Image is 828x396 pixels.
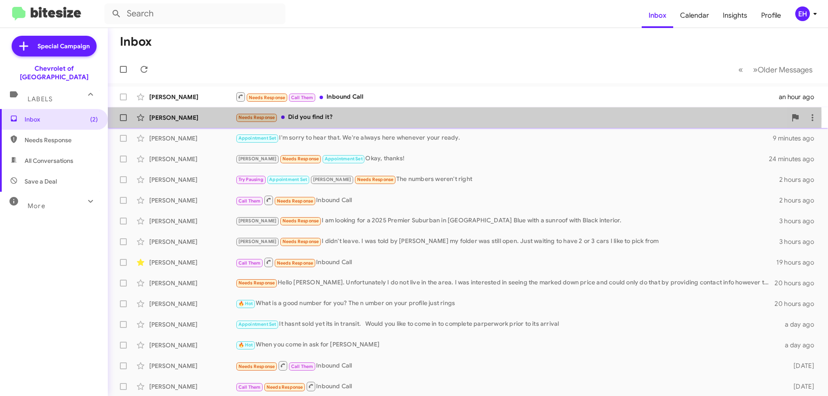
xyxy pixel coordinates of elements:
div: Inbound Call [235,360,780,371]
span: Needs Response [238,364,275,369]
span: Needs Response [282,156,319,162]
span: Appointment Set [238,321,276,327]
span: Special Campaign [38,42,90,50]
div: an hour ago [779,93,821,101]
div: [PERSON_NAME] [149,113,235,122]
div: [PERSON_NAME] [149,93,235,101]
div: [PERSON_NAME] [149,155,235,163]
div: a day ago [780,341,821,349]
div: When you come in ask for [PERSON_NAME] [235,340,780,350]
span: Needs Response [249,95,285,100]
div: 20 hours ago [775,279,821,287]
a: Profile [754,3,788,28]
span: 🔥 Hot [238,342,253,348]
span: (2) [90,115,98,124]
div: EH [795,6,810,21]
div: Inbound Call [235,257,776,268]
div: The numbers weren't right [235,175,779,184]
span: Call Them [291,364,314,369]
div: [PERSON_NAME] [149,299,235,308]
span: Save a Deal [25,177,57,186]
div: What is a good number for you? The n umber on your profile just rings [235,299,775,309]
a: Special Campaign [12,36,97,56]
h1: Inbox [120,35,152,49]
span: Needs Response [25,136,98,144]
span: [PERSON_NAME] [238,156,277,162]
div: [PERSON_NAME] [149,341,235,349]
span: Try Pausing [238,177,263,182]
span: Labels [28,95,53,103]
div: 20 hours ago [775,299,821,308]
div: 9 minutes ago [773,134,821,143]
span: Needs Response [282,239,319,244]
div: [PERSON_NAME] [149,279,235,287]
div: [PERSON_NAME] [149,382,235,391]
span: [PERSON_NAME] [313,177,351,182]
div: [PERSON_NAME] [149,320,235,329]
nav: Page navigation example [734,61,818,78]
div: Did you find it? [235,112,787,122]
span: Call Them [291,95,314,100]
span: Needs Response [282,218,319,224]
span: Needs Response [277,198,314,204]
span: Appointment Set [325,156,363,162]
div: Inbound Call [235,91,779,102]
div: 3 hours ago [779,237,821,246]
a: Insights [716,3,754,28]
div: I didn't leave. I was told by [PERSON_NAME] my folder was still open. Just waiting to have 2 or 3... [235,237,779,246]
div: Inbound Call [235,381,780,392]
span: Needs Response [238,280,275,286]
div: I am looking for a 2025 Premier Suburban in [GEOGRAPHIC_DATA] Blue with a sunroof with Black inte... [235,216,779,226]
div: [PERSON_NAME] [149,362,235,370]
span: More [28,202,45,210]
span: [PERSON_NAME] [238,239,277,244]
div: 19 hours ago [776,258,821,267]
span: » [753,64,758,75]
span: [PERSON_NAME] [238,218,277,224]
button: Previous [733,61,748,78]
button: Next [748,61,818,78]
div: I'm sorry to hear that. We're always here whenever your ready. [235,133,773,143]
a: Calendar [673,3,716,28]
span: Needs Response [238,115,275,120]
div: [PERSON_NAME] [149,196,235,205]
div: 2 hours ago [779,196,821,205]
span: « [738,64,743,75]
span: Call Them [238,384,261,390]
div: 3 hours ago [779,217,821,225]
span: Inbox [25,115,98,124]
div: [PERSON_NAME] [149,175,235,184]
span: Older Messages [758,65,812,75]
div: It hasnt sold yet its in transit. Would you like to come in to complete parperwork prior to its a... [235,319,780,329]
div: 2 hours ago [779,175,821,184]
div: [DATE] [780,362,821,370]
div: [DATE] [780,382,821,391]
span: Needs Response [357,177,394,182]
span: Appointment Set [269,177,307,182]
a: Inbox [642,3,673,28]
div: a day ago [780,320,821,329]
span: Call Them [238,260,261,266]
div: [PERSON_NAME] [149,258,235,267]
div: Inbound Call [235,195,779,206]
div: Hello [PERSON_NAME]. Unfortunately I do not live in the area. I was interested in seeing the mark... [235,278,775,288]
div: [PERSON_NAME] [149,217,235,225]
div: Okay, thanks! [235,154,769,164]
input: Search [104,3,285,24]
span: Needs Response [277,260,314,266]
span: Appointment Set [238,135,276,141]
span: Call Them [238,198,261,204]
button: EH [788,6,819,21]
div: [PERSON_NAME] [149,237,235,246]
div: [PERSON_NAME] [149,134,235,143]
span: Needs Response [267,384,303,390]
span: All Conversations [25,156,73,165]
span: 🔥 Hot [238,301,253,306]
div: 24 minutes ago [769,155,821,163]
